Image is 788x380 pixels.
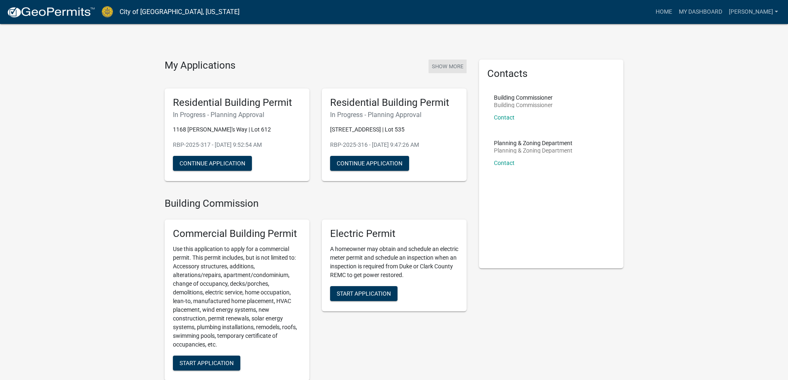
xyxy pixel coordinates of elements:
[173,125,301,134] p: 1168 [PERSON_NAME]'s Way | Lot 612
[487,68,616,80] h5: Contacts
[102,6,113,17] img: City of Jeffersonville, Indiana
[652,4,675,20] a: Home
[180,360,234,366] span: Start Application
[173,245,301,349] p: Use this application to apply for a commercial permit. This permit includes, but is not limited t...
[494,140,572,146] p: Planning & Zoning Department
[173,111,301,119] h6: In Progress - Planning Approval
[494,102,553,108] p: Building Commissioner
[120,5,240,19] a: City of [GEOGRAPHIC_DATA], [US_STATE]
[330,228,458,240] h5: Electric Permit
[330,111,458,119] h6: In Progress - Planning Approval
[173,356,240,370] button: Start Application
[173,141,301,149] p: RBP-2025-317 - [DATE] 9:52:54 AM
[330,125,458,134] p: [STREET_ADDRESS] | Lot 535
[429,60,467,73] button: Show More
[675,4,726,20] a: My Dashboard
[173,97,301,109] h5: Residential Building Permit
[330,286,398,301] button: Start Application
[165,60,235,72] h4: My Applications
[337,290,391,297] span: Start Application
[494,95,553,100] p: Building Commissioner
[494,114,515,121] a: Contact
[330,141,458,149] p: RBP-2025-316 - [DATE] 9:47:26 AM
[726,4,781,20] a: [PERSON_NAME]
[330,97,458,109] h5: Residential Building Permit
[173,156,252,171] button: Continue Application
[494,148,572,153] p: Planning & Zoning Department
[330,245,458,280] p: A homeowner may obtain and schedule an electric meter permit and schedule an inspection when an i...
[173,228,301,240] h5: Commercial Building Permit
[494,160,515,166] a: Contact
[165,198,467,210] h4: Building Commission
[330,156,409,171] button: Continue Application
